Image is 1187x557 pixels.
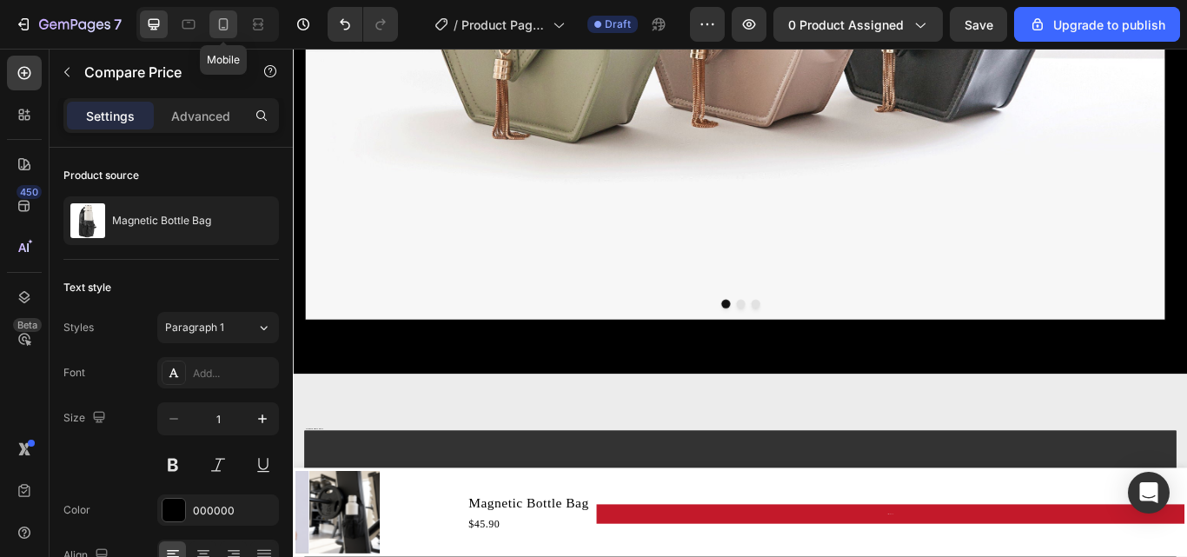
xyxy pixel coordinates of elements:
[499,293,509,303] button: Dot
[965,17,993,32] span: Save
[13,318,42,332] div: Beta
[605,17,631,32] span: Draft
[354,532,1039,554] button: ADD TO CART
[1014,7,1180,42] button: Upgrade to publish
[114,14,122,35] p: 7
[950,7,1007,42] button: Save
[63,407,109,430] div: Size
[63,168,139,183] div: Product source
[193,366,275,381] div: Add...
[454,16,458,34] span: /
[13,442,1030,446] h2: ELEVATE YOUR ESSENTIALS
[1029,16,1165,34] div: Upgrade to publish
[157,312,279,343] button: Paragraph 1
[63,365,85,381] div: Font
[86,107,135,125] p: Settings
[788,16,904,34] span: 0 product assigned
[70,203,105,238] img: product feature img
[63,320,94,335] div: Styles
[193,503,275,519] div: 000000
[516,293,527,303] button: Dot
[461,16,546,34] span: Product Page - [DATE] 10:42:20
[773,7,943,42] button: 0 product assigned
[328,7,398,42] div: Undo/Redo
[84,62,232,83] p: Compare Price
[1128,472,1170,514] div: Open Intercom Messenger
[171,107,230,125] p: Advanced
[112,215,211,227] p: Magnetic Bottle Bag
[293,49,1187,557] iframe: Design area
[17,185,42,199] div: 450
[534,293,544,303] button: Dot
[63,280,111,295] div: Text style
[202,517,346,544] h1: Magnetic Bottle Bag
[693,542,700,544] div: ADD TO CART
[63,502,90,518] div: Color
[165,320,224,335] span: Paragraph 1
[7,7,129,42] button: 7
